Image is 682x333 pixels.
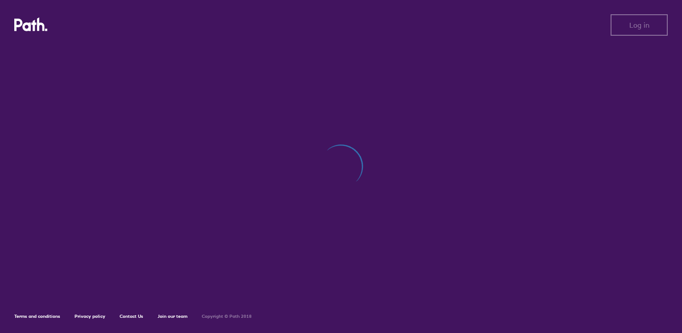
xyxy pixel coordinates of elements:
h6: Copyright © Path 2018 [202,314,252,319]
a: Contact Us [120,313,143,319]
button: Log in [611,14,668,36]
a: Terms and conditions [14,313,60,319]
a: Join our team [158,313,187,319]
a: Privacy policy [75,313,105,319]
span: Log in [629,21,649,29]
